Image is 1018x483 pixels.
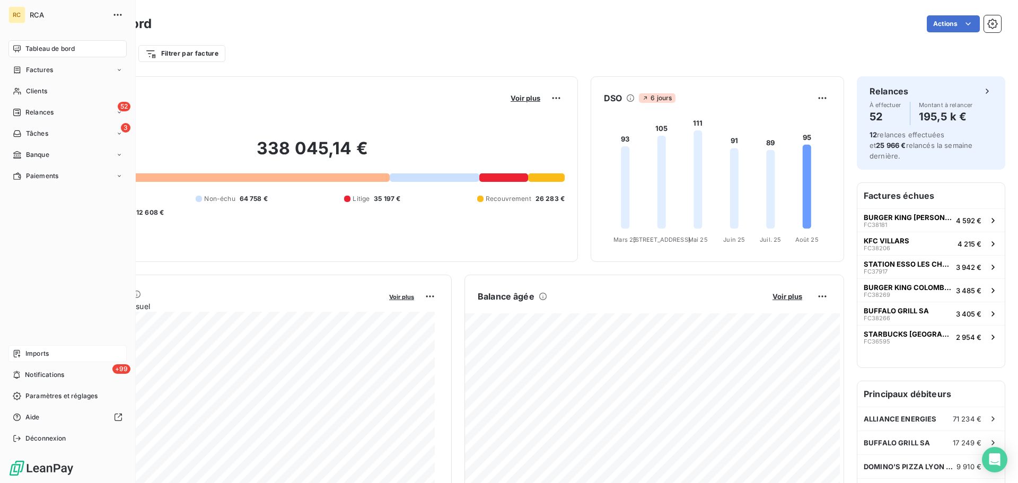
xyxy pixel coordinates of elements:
span: FC38266 [864,315,890,321]
button: Voir plus [769,292,805,301]
a: Tableau de bord [8,40,127,57]
span: KFC VILLARS [864,236,909,245]
div: Open Intercom Messenger [982,447,1007,472]
span: 52 [118,102,130,111]
span: FC38269 [864,292,890,298]
span: Paiements [26,171,58,181]
span: FC38206 [864,245,890,251]
span: Recouvrement [486,194,531,204]
span: Imports [25,349,49,358]
h4: 52 [870,108,901,125]
a: Imports [8,345,127,362]
a: Paramètres et réglages [8,388,127,405]
span: Voir plus [389,293,414,301]
tspan: Mai 25 [688,236,708,243]
h2: 338 045,14 € [60,138,565,170]
tspan: Juil. 25 [760,236,781,243]
span: Relances [25,108,54,117]
span: 3 405 € [956,310,981,318]
span: 4 592 € [956,216,981,225]
button: KFC VILLARSFC382064 215 € [857,232,1005,255]
span: 3 942 € [956,263,981,271]
span: Aide [25,412,40,422]
span: FC36595 [864,338,890,345]
button: STARBUCKS [GEOGRAPHIC_DATA]FC365952 954 € [857,325,1005,348]
span: Chiffre d'affaires mensuel [60,301,382,312]
span: -12 608 € [133,208,164,217]
button: Voir plus [507,93,543,103]
span: 64 758 € [240,194,268,204]
span: 26 283 € [536,194,565,204]
span: BUFFALO GRILL SA [864,438,930,447]
span: 12 [870,130,877,139]
span: Non-échu [204,194,235,204]
span: STARBUCKS [GEOGRAPHIC_DATA] [864,330,952,338]
span: Litige [353,194,370,204]
span: BUFFALO GRILL SA [864,306,929,315]
tspan: Août 25 [795,236,819,243]
span: Déconnexion [25,434,66,443]
span: 2 954 € [956,333,981,341]
span: Notifications [25,370,64,380]
img: Logo LeanPay [8,460,74,477]
span: STATION ESSO LES CHERES [864,260,952,268]
span: Tâches [26,129,48,138]
button: BURGER KING [PERSON_NAME]FC381814 592 € [857,208,1005,232]
span: 17 249 € [953,438,981,447]
h6: DSO [604,92,622,104]
button: Voir plus [386,292,417,301]
h6: Relances [870,85,908,98]
span: 3 [121,123,130,133]
span: 35 197 € [374,194,400,204]
a: Aide [8,409,127,426]
span: ALLIANCE ENERGIES [864,415,937,423]
span: 6 jours [639,93,675,103]
span: BURGER KING COLOMBIER SAUGNIEU [864,283,952,292]
tspan: [STREET_ADDRESS] [633,236,690,243]
span: DOMINO'S PIZZA LYON 3 OUEST [864,462,956,471]
button: BUFFALO GRILL SAFC382663 405 € [857,302,1005,325]
span: Factures [26,65,53,75]
button: Filtrer par facture [138,45,225,62]
h6: Factures échues [857,183,1005,208]
h4: 195,5 k € [919,108,973,125]
span: 4 215 € [958,240,981,248]
span: Banque [26,150,49,160]
span: FC38181 [864,222,887,228]
a: 52Relances [8,104,127,121]
h6: Principaux débiteurs [857,381,1005,407]
span: À effectuer [870,102,901,108]
tspan: Juin 25 [723,236,745,243]
span: Tableau de bord [25,44,75,54]
button: BURGER KING COLOMBIER SAUGNIEUFC382693 485 € [857,278,1005,302]
span: 71 234 € [953,415,981,423]
h6: Balance âgée [478,290,534,303]
span: +99 [112,364,130,374]
span: BURGER KING [PERSON_NAME] [864,213,952,222]
span: Montant à relancer [919,102,973,108]
span: Clients [26,86,47,96]
span: 3 485 € [956,286,981,295]
span: 25 966 € [876,141,906,150]
span: Paramètres et réglages [25,391,98,401]
a: Banque [8,146,127,163]
tspan: Mars 25 [613,236,637,243]
a: Paiements [8,168,127,185]
span: Voir plus [511,94,540,102]
button: Actions [927,15,980,32]
span: FC37917 [864,268,888,275]
a: Factures [8,62,127,78]
div: RC [8,6,25,23]
span: 9 910 € [956,462,981,471]
span: relances effectuées et relancés la semaine dernière. [870,130,972,160]
span: RCA [30,11,106,19]
a: Clients [8,83,127,100]
span: Voir plus [773,292,802,301]
a: 3Tâches [8,125,127,142]
button: STATION ESSO LES CHERESFC379173 942 € [857,255,1005,278]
